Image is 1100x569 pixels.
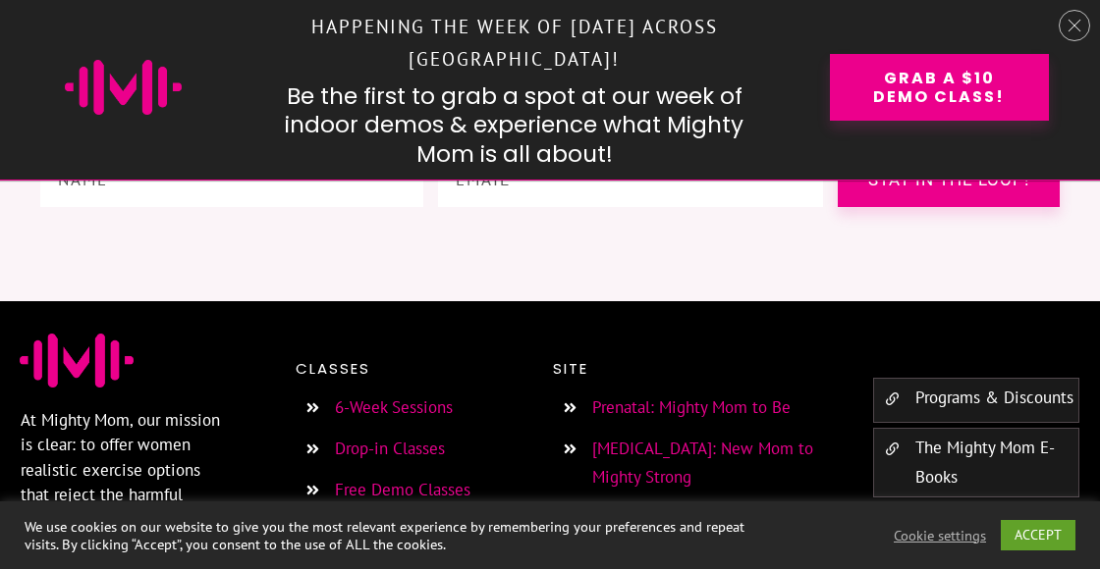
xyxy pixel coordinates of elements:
[894,527,986,544] a: Cookie settings
[335,438,445,459] a: Drop-in Classes
[1001,520,1075,550] a: ACCEPT
[20,334,134,387] img: Favicon Jessica Sennet Mighty Mom Prenatal Postpartum Mom & Baby Fitness Programs Toronto Ontario...
[830,54,1048,121] a: Grab a $10 Demo Class!
[25,518,760,553] div: We use cookies on our website to give you the most relevant experience by remembering your prefer...
[915,387,1073,408] a: Programs & Discounts
[220,6,810,81] p: Happening the week of [DATE] across [GEOGRAPHIC_DATA]!
[296,356,536,382] p: Classes
[864,69,1014,106] span: Grab a $10 Demo Class!
[335,396,453,418] a: 6-Week Sessions
[278,82,751,171] h2: Be the first to grab a spot at our week of indoor demos & experience what Mighty Mom is all about!
[592,396,791,418] a: Prenatal: Mighty Mom to Be
[852,173,1045,187] span: Stay in the loop!
[65,60,182,115] img: mighty-mom-ico
[592,438,813,489] a: [MEDICAL_DATA]: New Mom to Mighty Strong
[915,437,1055,488] a: The Mighty Mom E-Books
[553,356,832,382] p: Site
[335,479,470,500] a: Free Demo Classes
